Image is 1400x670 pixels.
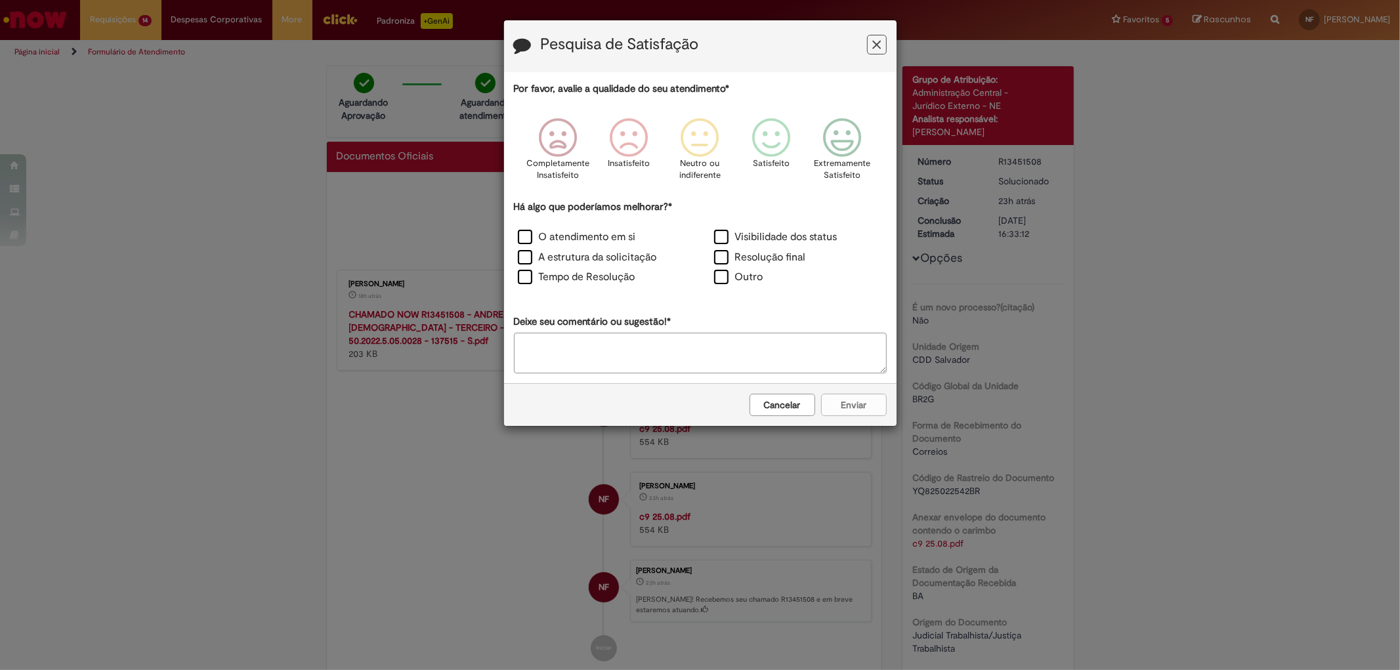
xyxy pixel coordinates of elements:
[753,157,790,170] p: Satisfeito
[714,230,838,245] label: Visibilidade dos status
[524,108,591,198] div: Completamente Insatisfeito
[738,108,805,198] div: Satisfeito
[608,157,650,170] p: Insatisfeito
[518,250,657,265] label: A estrutura da solicitação
[676,157,723,182] p: Neutro ou indiferente
[595,108,662,198] div: Insatisfeito
[518,270,635,285] label: Tempo de Resolução
[809,108,876,198] div: Extremamente Satisfeito
[666,108,733,198] div: Neutro ou indiferente
[541,36,699,53] label: Pesquisa de Satisfação
[526,157,589,182] p: Completamente Insatisfeito
[714,250,806,265] label: Resolução final
[514,315,671,329] label: Deixe seu comentário ou sugestão!*
[514,200,887,289] div: Há algo que poderíamos melhorar?*
[750,394,815,416] button: Cancelar
[814,157,870,182] p: Extremamente Satisfeito
[514,82,730,96] label: Por favor, avalie a qualidade do seu atendimento*
[518,230,636,245] label: O atendimento em si
[714,270,763,285] label: Outro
